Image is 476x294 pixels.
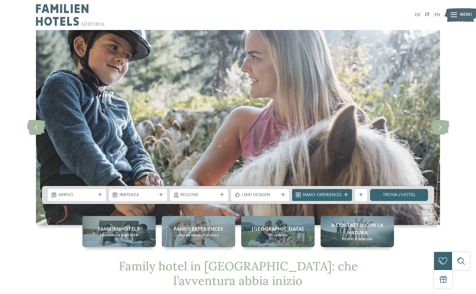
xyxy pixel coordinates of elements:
[162,216,235,247] a: Family hotel in Trentino Alto Adige: la vacanza ideale per grandi e piccini Family experiences Un...
[178,233,219,238] span: Una vacanza su misura
[181,192,218,198] span: Regione
[242,192,279,198] span: I miei desideri
[415,12,421,17] a: DE
[119,258,358,288] span: Family hotel in [GEOGRAPHIC_DATA]: che l’avventura abbia inizio
[252,225,304,233] span: [GEOGRAPHIC_DATA]
[82,216,156,247] a: Family hotel in Trentino Alto Adige: la vacanza ideale per grandi e piccini Familienhotels Panora...
[174,225,223,233] span: Family experiences
[324,222,391,237] span: A contatto con la natura
[36,30,440,225] img: Family hotel in Trentino Alto Adige: la vacanza ideale per grandi e piccini
[58,192,95,198] span: Arrivo
[460,12,472,18] span: Menu
[98,225,140,233] span: Familienhotels
[241,216,315,247] a: Family hotel in Trentino Alto Adige: la vacanza ideale per grandi e piccini [GEOGRAPHIC_DATA] Da ...
[100,233,139,238] span: Panoramica degli hotel
[370,189,428,201] a: trova l’hotel
[425,12,430,17] a: IT
[303,192,342,198] span: Family Experiences
[321,216,394,247] a: Family hotel in Trentino Alto Adige: la vacanza ideale per grandi e piccini A contatto con la nat...
[342,237,372,241] span: Ricordi d’infanzia
[434,12,440,17] a: EN
[269,233,287,238] span: Da scoprire
[119,192,157,198] span: Partenza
